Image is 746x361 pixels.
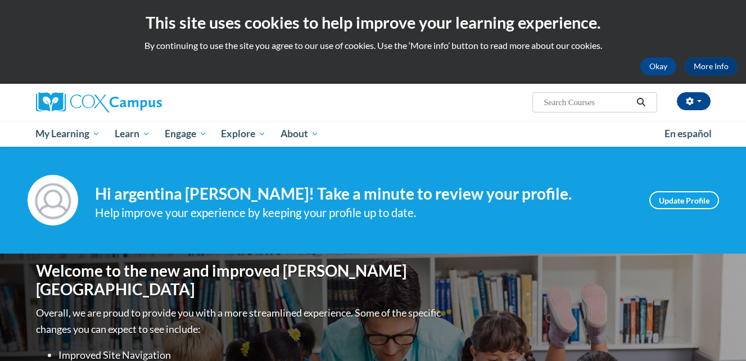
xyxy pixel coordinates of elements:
a: More Info [685,57,738,75]
button: Okay [640,57,676,75]
input: Search Courses [542,96,632,109]
a: Cox Campus [36,92,250,112]
span: En español [664,128,712,139]
a: Update Profile [649,191,719,209]
span: About [281,127,319,141]
a: Explore [214,121,273,147]
button: Account Settings [677,92,711,110]
span: My Learning [35,127,100,141]
p: Overall, we are proud to provide you with a more streamlined experience. Some of the specific cha... [36,305,444,337]
a: Learn [107,121,157,147]
div: Help improve your experience by keeping your profile up to date. [95,204,632,222]
span: Engage [165,127,207,141]
span: Learn [115,127,150,141]
a: Engage [157,121,214,147]
div: Main menu [19,121,727,147]
p: By continuing to use the site you agree to our use of cookies. Use the ‘More info’ button to read... [8,39,738,52]
a: About [273,121,326,147]
button: Search [632,96,649,109]
a: My Learning [29,121,108,147]
img: Cox Campus [36,92,162,112]
h1: Welcome to the new and improved [PERSON_NAME][GEOGRAPHIC_DATA] [36,261,444,299]
img: Profile Image [28,175,78,225]
a: En español [657,122,719,146]
h2: This site uses cookies to help improve your learning experience. [8,11,738,34]
span: Explore [221,127,266,141]
h4: Hi argentina [PERSON_NAME]! Take a minute to review your profile. [95,184,632,204]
